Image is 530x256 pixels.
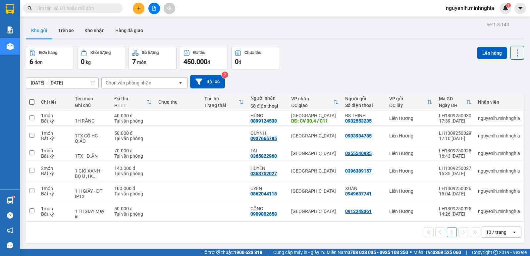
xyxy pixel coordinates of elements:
span: caret-down [517,5,523,11]
span: 1 [507,3,509,8]
div: Bất kỳ [41,136,68,141]
img: warehouse-icon [7,197,14,204]
div: 2 món [41,166,68,171]
div: [GEOGRAPHIC_DATA] [291,168,339,174]
div: nguyenlh.minhnghia [478,151,520,156]
div: Số điện thoại [345,103,382,108]
div: Chi tiết [41,99,68,105]
span: aim [167,6,172,11]
button: Chưa thu0đ [231,46,279,70]
span: 7 [132,58,136,66]
div: 0355540935 [345,151,372,156]
sup: 1 [506,3,511,8]
div: 1H RĂNG [75,118,108,124]
div: Thu hộ [204,96,238,101]
span: món [137,60,146,65]
svg: open [512,230,517,235]
div: Khối lượng [90,50,111,55]
span: search [27,6,32,11]
th: Toggle SortBy [111,93,155,111]
th: Toggle SortBy [386,93,436,111]
sup: 1 [13,196,15,198]
span: message [7,242,13,248]
span: 0 [81,58,84,66]
div: Liên Hương [389,133,432,138]
div: Đã thu [193,50,205,55]
div: Người nhận [250,95,285,101]
div: 1TX CÓ HG - Q.ÁO [75,133,108,144]
div: Tại văn phòng [114,191,151,196]
div: Đơn hàng [39,50,57,55]
div: LH1309250025 [439,206,471,211]
div: 0909802658 [250,211,277,217]
button: Khối lượng0kg [77,46,125,70]
div: Liên Hương [389,168,432,174]
div: 17:39 [DATE] [439,118,471,124]
button: Hàng đã giao [110,23,148,38]
div: Chưa thu [158,99,198,105]
input: Tìm tên, số ĐT hoặc mã đơn [36,5,115,12]
div: 14:26 [DATE] [439,211,471,217]
div: 1TX - Đ.ĂN [75,153,108,159]
button: Trên xe [53,23,79,38]
img: logo-vxr [6,4,14,14]
div: 100.000 đ [114,186,151,191]
div: 1 món [41,148,68,153]
div: Bất kỳ [41,211,68,217]
button: Kho gửi [26,23,53,38]
div: 0937665785 [250,136,277,141]
div: XUÂN [345,186,382,191]
span: 6 [29,58,33,66]
div: 0933934785 [345,133,372,138]
div: LH1309250030 [439,113,471,118]
div: 0912248361 [345,209,372,214]
span: Cung cấp máy in - giấy in: [273,249,325,256]
div: 16:43 [DATE] [439,153,471,159]
div: Người gửi [345,96,382,101]
span: ⚪️ [410,251,412,254]
div: UYÊN [250,186,285,191]
img: icon-new-feature [503,5,508,11]
div: VP nhận [291,96,333,101]
span: đ [207,60,210,65]
div: 0396389157 [345,168,372,174]
button: Lên hàng [477,47,507,59]
div: 1 GIỎ XANH - BỌ Ú ,1K NHÔM [75,168,108,179]
div: TÀI [250,148,285,153]
button: Số lượng7món [129,46,177,70]
div: 15:04 [DATE] [439,191,471,196]
div: 1 H GIẤY - ĐT IP13 [75,188,108,199]
div: [GEOGRAPHIC_DATA] [291,113,339,118]
div: Tên món [75,96,108,101]
div: Tại văn phòng [114,171,151,176]
div: LH1309250029 [439,130,471,136]
div: Bất kỳ [41,171,68,176]
div: ĐC lấy [389,103,427,108]
span: 0 [235,58,238,66]
div: 0949637741 [345,191,372,196]
div: LH1309250026 [439,186,471,191]
div: 10 / trang [486,229,506,235]
img: warehouse-icon [7,43,14,50]
div: [GEOGRAPHIC_DATA] [291,209,339,214]
span: Miền Bắc [413,249,461,256]
div: Liên Hương [389,209,432,214]
div: Bất kỳ [41,191,68,196]
strong: 1900 633 818 [234,250,262,255]
div: 0363752027 [250,171,277,176]
div: Bất kỳ [41,153,68,159]
div: Tại văn phòng [114,153,151,159]
div: [GEOGRAPHIC_DATA] [291,133,339,138]
div: nguyenlh.minhnghia [478,133,520,138]
div: HTTT [114,103,146,108]
div: 70.000 đ [114,148,151,153]
th: Toggle SortBy [436,93,475,111]
div: Đã thu [114,96,146,101]
div: Liên Hương [389,188,432,194]
div: ver 1.8.143 [487,21,509,28]
span: question-circle [7,212,13,219]
div: 17:10 [DATE] [439,136,471,141]
th: Toggle SortBy [288,93,342,111]
div: 1 món [41,186,68,191]
div: Nhân viên [478,99,520,105]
